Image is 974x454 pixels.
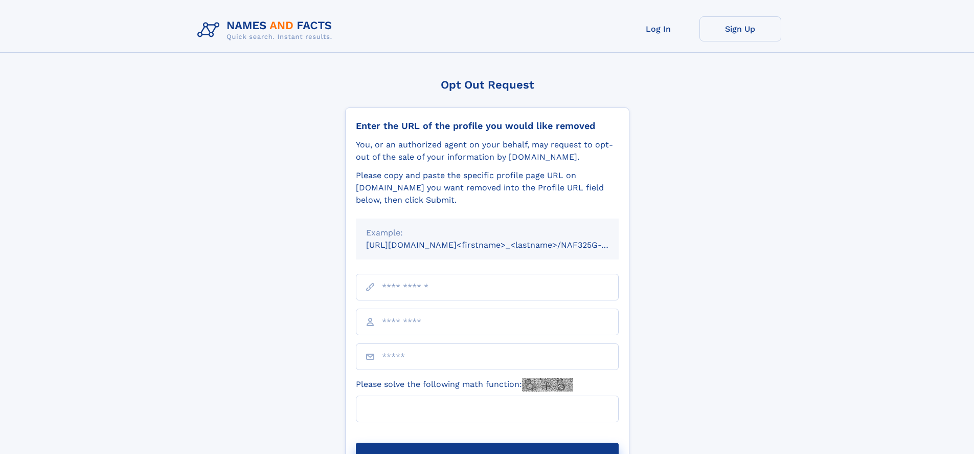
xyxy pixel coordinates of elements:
[366,227,608,239] div: Example:
[618,16,699,41] a: Log In
[345,78,629,91] div: Opt Out Request
[193,16,341,44] img: Logo Names and Facts
[356,120,619,132] div: Enter the URL of the profile you would like removed
[699,16,781,41] a: Sign Up
[356,169,619,206] div: Please copy and paste the specific profile page URL on [DOMAIN_NAME] you want removed into the Pr...
[356,139,619,163] div: You, or an authorized agent on your behalf, may request to opt-out of the sale of your informatio...
[366,240,638,250] small: [URL][DOMAIN_NAME]<firstname>_<lastname>/NAF325G-xxxxxxxx
[356,378,573,392] label: Please solve the following math function:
